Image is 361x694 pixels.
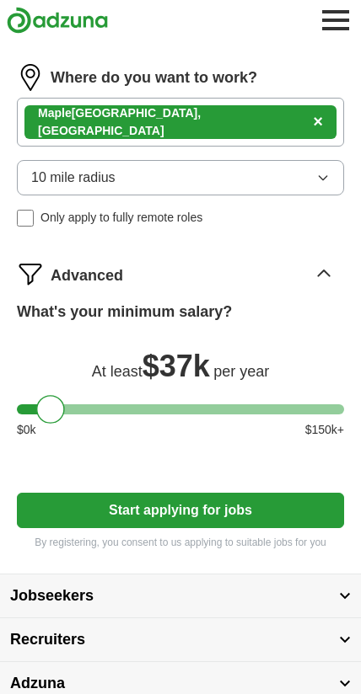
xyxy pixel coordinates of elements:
strong: Maple [38,106,72,120]
span: $ 0 k [17,421,36,439]
div: [GEOGRAPHIC_DATA], [GEOGRAPHIC_DATA] [38,104,306,140]
span: $ 150 k+ [305,421,344,439]
button: Toggle main navigation menu [317,2,354,39]
span: Advanced [51,264,123,287]
label: What's your minimum salary? [17,301,232,323]
img: toggle icon [339,680,351,687]
span: At least [92,363,143,380]
span: × [313,112,323,131]
input: Only apply to fully remote roles [17,210,34,227]
span: Only apply to fully remote roles [40,209,202,227]
img: Adzuna logo [7,7,108,34]
p: By registering, you consent to us applying to suitable jobs for you [17,535,344,550]
span: Recruiters [10,628,85,651]
span: per year [213,363,269,380]
span: $ 37k [143,349,210,383]
img: toggle icon [339,636,351,643]
span: 10 mile radius [31,168,116,188]
label: Where do you want to work? [51,67,257,89]
button: 10 mile radius [17,160,344,195]
button: Start applying for jobs [17,493,344,528]
button: × [313,109,323,135]
span: Jobseekers [10,585,94,607]
img: toggle icon [339,592,351,600]
img: filter [17,260,44,287]
img: location.png [17,64,44,91]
